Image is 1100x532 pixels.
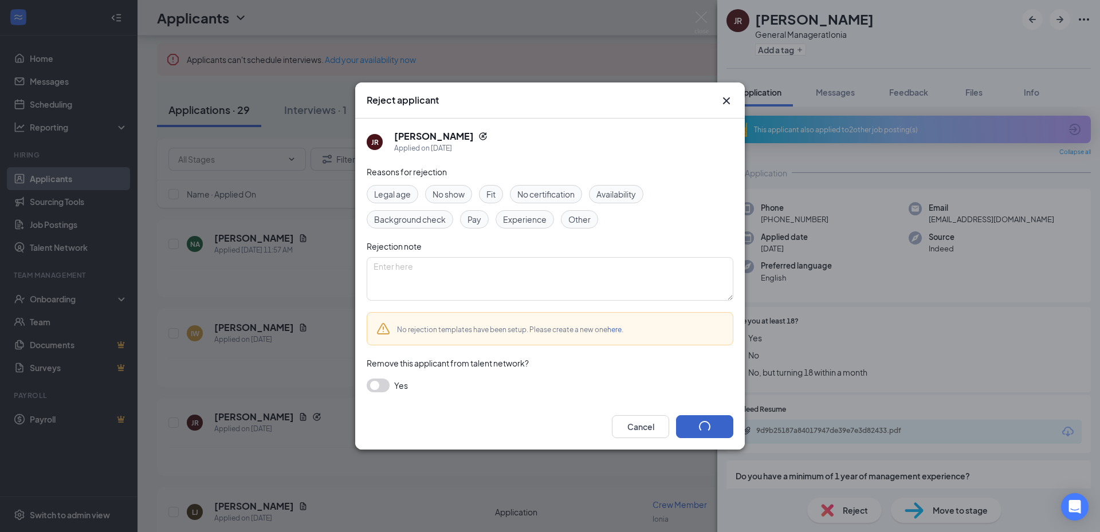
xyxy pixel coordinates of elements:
[376,322,390,336] svg: Warning
[397,325,623,334] span: No rejection templates have been setup. Please create a new one .
[1061,493,1089,521] div: Open Intercom Messenger
[467,213,481,226] span: Pay
[374,213,446,226] span: Background check
[394,130,474,143] h5: [PERSON_NAME]
[374,188,411,200] span: Legal age
[607,325,622,334] a: here
[478,132,488,141] svg: Reapply
[394,379,408,392] span: Yes
[596,188,636,200] span: Availability
[612,415,669,438] button: Cancel
[367,241,422,251] span: Rejection note
[720,94,733,108] button: Close
[517,188,575,200] span: No certification
[720,94,733,108] svg: Cross
[394,143,488,154] div: Applied on [DATE]
[367,167,447,177] span: Reasons for rejection
[433,188,465,200] span: No show
[371,137,379,147] div: JR
[367,94,439,107] h3: Reject applicant
[367,358,529,368] span: Remove this applicant from talent network?
[568,213,591,226] span: Other
[503,213,547,226] span: Experience
[486,188,496,200] span: Fit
